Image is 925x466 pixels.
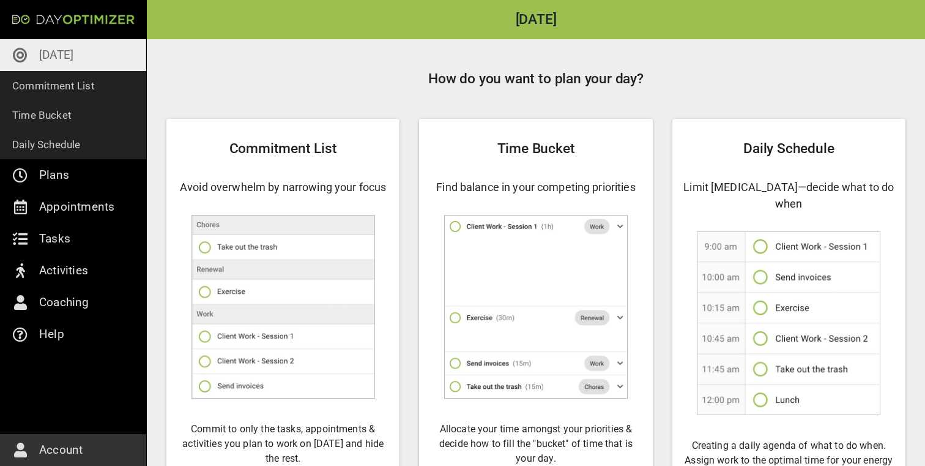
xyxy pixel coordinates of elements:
[429,138,642,159] h2: Time Bucket
[682,138,896,159] h2: Daily Schedule
[12,136,81,153] p: Daily Schedule
[39,293,89,312] p: Coaching
[176,138,390,159] h2: Commitment List
[12,77,95,94] p: Commitment List
[39,229,70,249] p: Tasks
[176,422,390,466] h6: Commit to only the tasks, appointments & activities you plan to work on [DATE] and hide the rest.
[39,261,88,280] p: Activities
[39,45,73,65] p: [DATE]
[39,440,83,460] p: Account
[682,179,896,212] h4: Limit [MEDICAL_DATA]—decide what to do when
[166,69,905,89] h2: How do you want to plan your day?
[39,165,69,185] p: Plans
[176,179,390,195] h4: Avoid overwhelm by narrowing your focus
[429,179,642,195] h4: Find balance in your competing priorities
[12,107,72,124] p: Time Bucket
[39,197,114,217] p: Appointments
[39,325,64,344] p: Help
[429,422,642,466] h6: Allocate your time amongst your priorities & decide how to fill the "bucket" of time that is your...
[12,15,135,24] img: Day Optimizer
[147,13,925,27] h2: [DATE]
